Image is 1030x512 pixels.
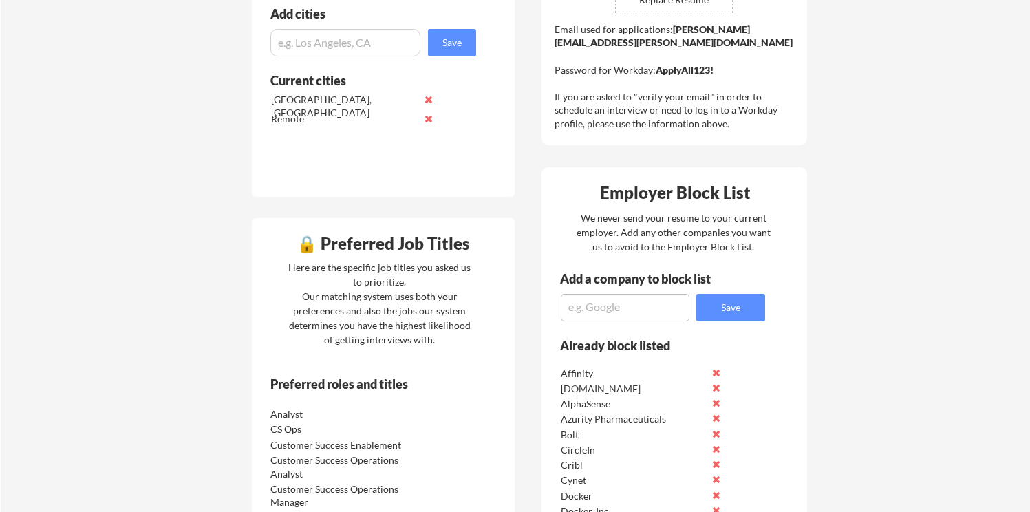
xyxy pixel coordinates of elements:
[255,235,511,252] div: 🔒 Preferred Job Titles
[561,458,706,472] div: Cribl
[561,489,706,503] div: Docker
[271,93,416,120] div: [GEOGRAPHIC_DATA], [GEOGRAPHIC_DATA]
[270,74,461,87] div: Current cities
[428,29,476,56] button: Save
[561,397,706,411] div: AlphaSense
[561,382,706,396] div: [DOMAIN_NAME]
[547,184,803,201] div: Employer Block List
[270,482,416,509] div: Customer Success Operations Manager
[285,260,474,347] div: Here are the specific job titles you asked us to prioritize. Our matching system uses both your p...
[561,412,706,426] div: Azurity Pharmaceuticals
[561,428,706,442] div: Bolt
[270,454,416,480] div: Customer Success Operations Analyst
[561,473,706,487] div: Cynet
[696,294,765,321] button: Save
[271,112,416,126] div: Remote
[270,8,480,20] div: Add cities
[560,339,747,352] div: Already block listed
[270,378,458,390] div: Preferred roles and titles
[270,407,416,421] div: Analyst
[555,23,797,131] div: Email used for applications: Password for Workday: If you are asked to "verify your email" in ord...
[561,443,706,457] div: CircleIn
[575,211,771,254] div: We never send your resume to your current employer. Add any other companies you want us to avoid ...
[555,23,793,49] strong: [PERSON_NAME][EMAIL_ADDRESS][PERSON_NAME][DOMAIN_NAME]
[270,438,416,452] div: Customer Success Enablement
[561,367,706,381] div: Affinity
[270,423,416,436] div: CS Ops
[270,29,420,56] input: e.g. Los Angeles, CA
[656,64,714,76] strong: ApplyAll123!
[560,273,732,285] div: Add a company to block list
